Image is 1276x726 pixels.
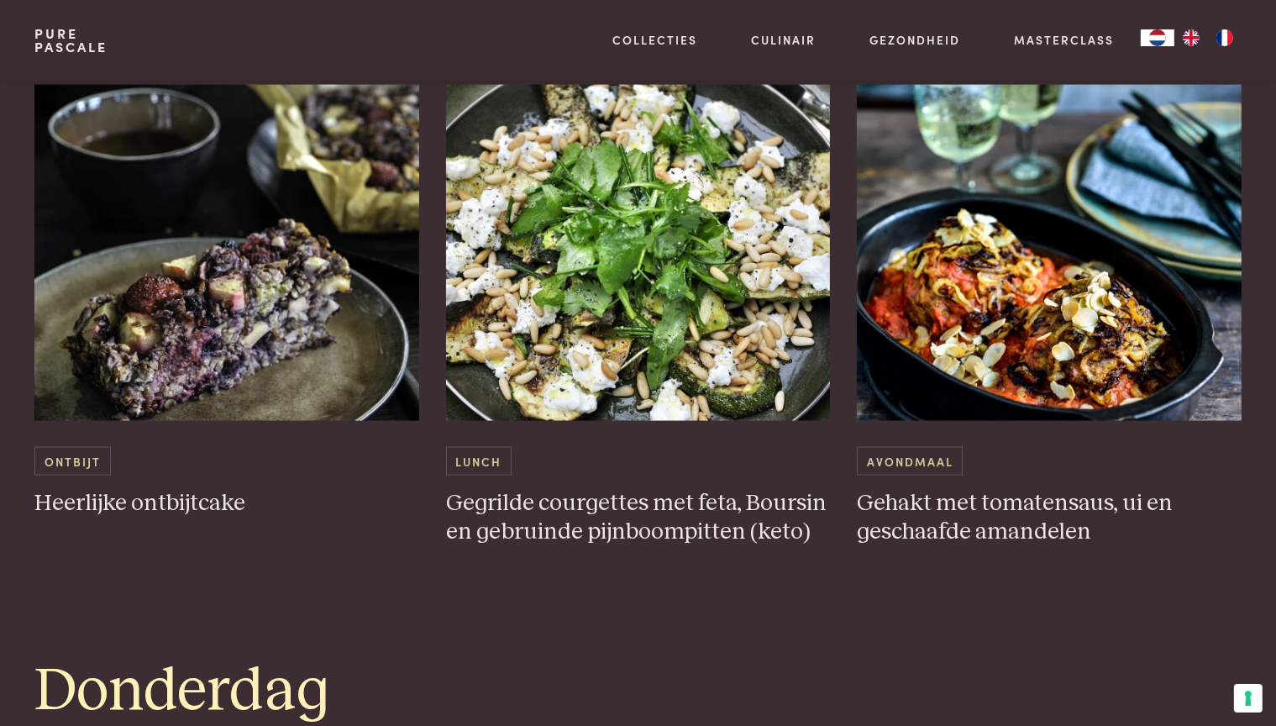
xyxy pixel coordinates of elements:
div: Language [1141,29,1174,46]
a: Masterclass [1014,31,1114,49]
a: EN [1174,29,1208,46]
a: Collecties [613,31,698,49]
img: Gehakt met tomatensaus, ui en geschaafde amandelen [857,85,1242,421]
span: Ontbijt [34,447,110,475]
a: Culinair [751,31,816,49]
a: PurePascale [34,27,108,54]
a: FR [1208,29,1242,46]
h3: Heerlijke ontbijtcake [34,489,419,518]
h3: Gehakt met tomatensaus, ui en geschaafde amandelen [857,489,1242,547]
img: Gegrilde courgettes met feta, Boursin en gebruinde pijnboompitten (keto) [446,85,831,421]
a: Gehakt met tomatensaus, ui en geschaafde amandelen Avondmaal Gehakt met tomatensaus, ui en gescha... [857,85,1242,547]
aside: Language selected: Nederlands [1141,29,1242,46]
a: Gegrilde courgettes met feta, Boursin en gebruinde pijnboompitten (keto) Lunch Gegrilde courgette... [446,85,831,547]
button: Uw voorkeuren voor toestemming voor trackingtechnologieën [1234,684,1263,713]
span: Lunch [446,447,512,475]
a: Heerlijke ontbijtcake Ontbijt Heerlijke ontbijtcake [34,85,419,518]
a: NL [1141,29,1174,46]
h3: Gegrilde courgettes met feta, Boursin en gebruinde pijnboompitten (keto) [446,489,831,547]
ul: Language list [1174,29,1242,46]
img: Heerlijke ontbijtcake [34,85,419,421]
span: Avondmaal [857,447,963,475]
a: Gezondheid [869,31,960,49]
